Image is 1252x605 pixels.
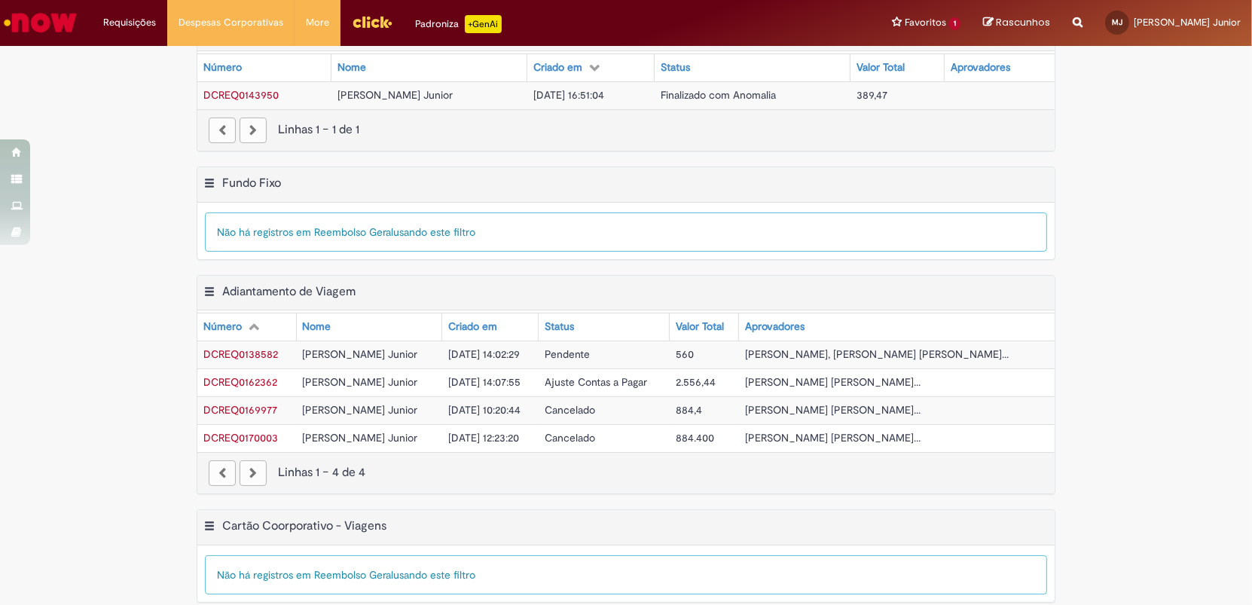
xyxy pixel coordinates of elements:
[983,16,1050,30] a: Rascunhos
[203,375,277,389] span: DCREQ0162362
[203,88,279,102] span: DCREQ0143950
[205,555,1047,594] div: Não há registros em Reembolso Geral
[533,60,582,75] div: Criado em
[745,347,1009,361] span: [PERSON_NAME], [PERSON_NAME] [PERSON_NAME]...
[203,88,279,102] a: Abrir Registro: DCREQ0143950
[545,403,595,417] span: Cancelado
[745,403,921,417] span: [PERSON_NAME] [PERSON_NAME]...
[203,176,215,195] button: Fundo Fixo Menu de contexto
[1134,16,1241,29] span: [PERSON_NAME] Junior
[661,60,690,75] div: Status
[1112,17,1122,27] span: MJ
[222,519,386,534] h2: Cartão Coorporativo - Viagens
[533,88,604,102] span: [DATE] 16:51:04
[2,8,79,38] img: ServiceNow
[415,15,502,33] div: Padroniza
[303,319,331,335] div: Nome
[205,212,1047,252] div: Não há registros em Reembolso Geral
[448,403,521,417] span: [DATE] 10:20:44
[303,403,418,417] span: [PERSON_NAME] Junior
[337,60,366,75] div: Nome
[303,347,418,361] span: [PERSON_NAME] Junior
[857,60,905,75] div: Valor Total
[197,452,1055,493] nav: paginação
[951,60,1010,75] div: Aprovadores
[209,121,1043,139] div: Linhas 1 − 1 de 1
[203,375,277,389] a: Abrir Registro: DCREQ0162362
[203,431,278,445] span: DCREQ0170003
[545,431,595,445] span: Cancelado
[465,15,502,33] p: +GenAi
[303,375,418,389] span: [PERSON_NAME] Junior
[197,109,1055,151] nav: paginação
[448,347,520,361] span: [DATE] 14:02:29
[103,15,156,30] span: Requisições
[545,347,590,361] span: Pendente
[545,319,574,335] div: Status
[393,568,475,582] span: usando este filtro
[857,88,887,102] span: 389,47
[949,17,960,30] span: 1
[448,375,521,389] span: [DATE] 14:07:55
[676,319,724,335] div: Valor Total
[337,88,453,102] span: [PERSON_NAME] Junior
[393,225,475,239] span: usando este filtro
[996,15,1050,29] span: Rascunhos
[306,15,329,30] span: More
[676,431,714,445] span: 884.400
[203,347,278,361] span: DCREQ0138582
[203,403,277,417] span: DCREQ0169977
[203,518,215,538] button: Cartão Coorporativo - Viagens Menu de contexto
[203,403,277,417] a: Abrir Registro: DCREQ0169977
[222,176,281,191] h2: Fundo Fixo
[448,431,519,445] span: [DATE] 12:23:20
[745,431,921,445] span: [PERSON_NAME] [PERSON_NAME]...
[661,88,776,102] span: Finalizado com Anomalia
[203,431,278,445] a: Abrir Registro: DCREQ0170003
[745,319,805,335] div: Aprovadores
[905,15,946,30] span: Favoritos
[676,375,716,389] span: 2.556,44
[222,284,356,299] h2: Adiantamento de Viagem
[676,403,702,417] span: 884,4
[203,60,242,75] div: Número
[209,464,1043,481] div: Linhas 1 − 4 de 4
[352,11,392,33] img: click_logo_yellow_360x200.png
[676,347,694,361] span: 560
[203,284,215,304] button: Adiantamento de Viagem Menu de contexto
[448,319,497,335] div: Criado em
[179,15,283,30] span: Despesas Corporativas
[303,431,418,445] span: [PERSON_NAME] Junior
[545,375,647,389] span: Ajuste Contas a Pagar
[203,347,278,361] a: Abrir Registro: DCREQ0138582
[203,319,242,335] div: Número
[745,375,921,389] span: [PERSON_NAME] [PERSON_NAME]...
